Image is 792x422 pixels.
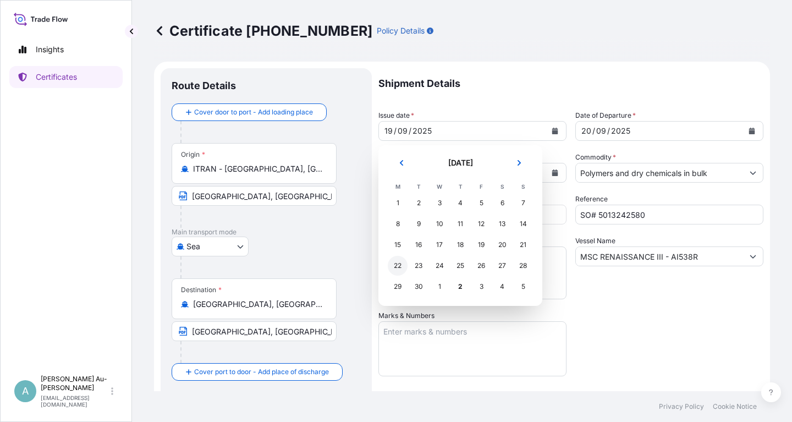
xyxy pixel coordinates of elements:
[492,180,513,193] th: S
[492,277,512,297] div: Saturday, 4 October 2025
[513,235,533,255] div: Sunday, 21 September 2025
[388,193,408,213] div: Monday, 1 September 2025
[450,256,470,276] div: Thursday, 25 September 2025
[471,256,491,276] div: Friday, 26 September 2025
[513,277,533,297] div: Sunday, 5 October 2025
[378,145,542,306] section: Calendar
[450,277,470,297] div: Today, Thursday, 2 October 2025
[409,256,428,276] div: Tuesday, 23 September 2025
[471,277,491,297] div: Friday, 3 October 2025
[513,214,533,234] div: Sunday, 14 September 2025
[154,22,372,40] p: Certificate [PHONE_NUMBER]
[430,193,449,213] div: Wednesday, 3 September 2025
[430,277,449,297] div: Wednesday, 1 October 2025
[377,25,425,36] p: Policy Details
[513,256,533,276] div: Sunday, 28 September 2025
[429,180,450,193] th: W
[388,235,408,255] div: Monday, 15 September 2025
[409,235,428,255] div: Tuesday, 16 September 2025
[492,256,512,276] div: Saturday, 27 September 2025
[471,214,491,234] div: Friday, 12 September 2025
[430,235,449,255] div: Wednesday, 17 September 2025
[388,214,408,234] div: Monday, 8 September 2025
[450,193,470,213] div: Thursday, 4 September 2025
[387,154,533,297] div: September 2025
[492,235,512,255] div: Saturday, 20 September 2025
[450,180,471,193] th: T
[507,154,531,172] button: Next
[471,193,491,213] div: Friday, 5 September 2025
[471,235,491,255] div: Friday, 19 September 2025 selected
[387,180,408,193] th: M
[450,214,470,234] div: Thursday, 11 September 2025
[409,277,428,297] div: Tuesday, 30 September 2025
[492,214,512,234] div: Saturday, 13 September 2025
[471,180,492,193] th: F
[430,256,449,276] div: Wednesday, 24 September 2025
[492,193,512,213] div: Saturday, 6 September 2025
[513,180,533,193] th: S
[388,277,408,297] div: Monday, 29 September 2025
[430,214,449,234] div: Wednesday, 10 September 2025
[409,214,428,234] div: Tuesday, 9 September 2025
[388,256,408,276] div: Monday, 22 September 2025
[513,193,533,213] div: Sunday, 7 September 2025
[420,157,501,168] h2: [DATE]
[389,154,414,172] button: Previous
[450,235,470,255] div: Thursday, 18 September 2025
[387,180,533,297] table: September 2025
[409,193,428,213] div: Tuesday, 2 September 2025
[408,180,429,193] th: T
